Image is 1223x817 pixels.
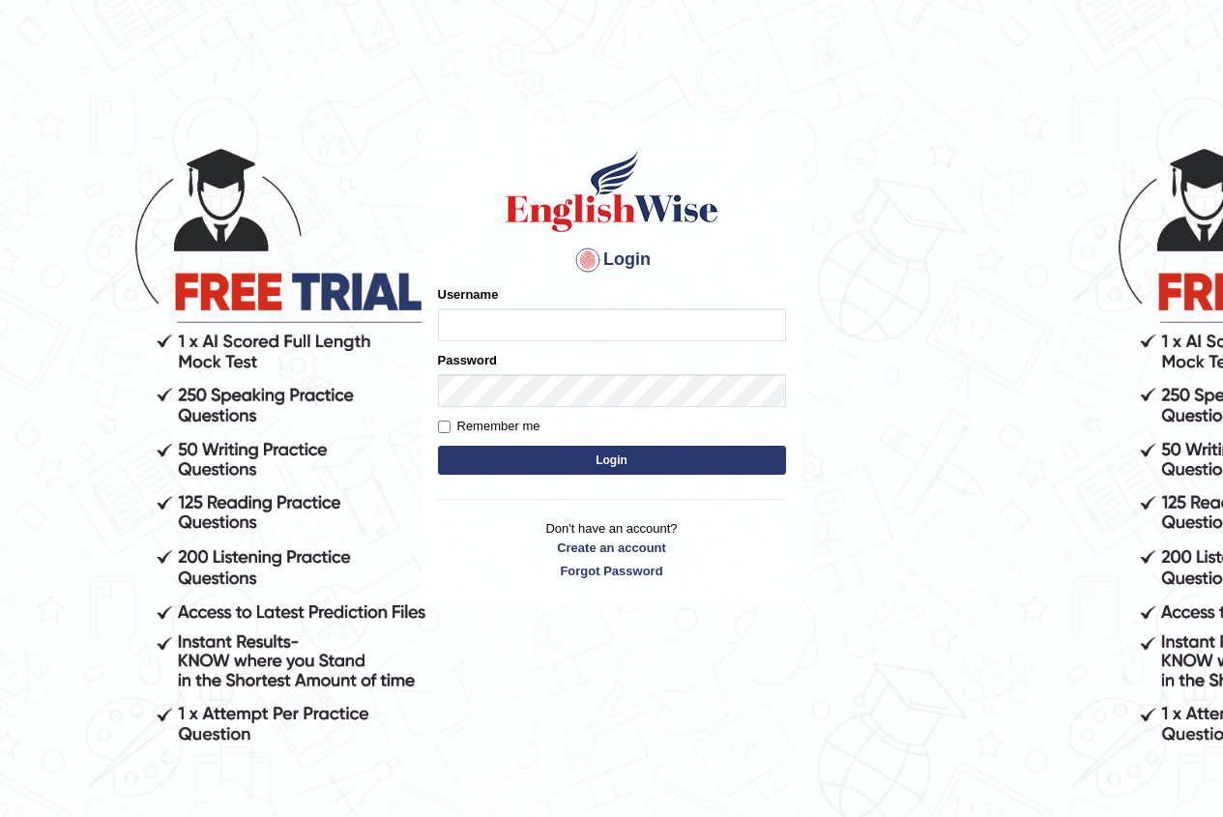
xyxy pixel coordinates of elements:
input: Remember me [438,421,451,433]
h4: Login [438,245,786,276]
a: Create an account [438,539,786,557]
p: Don't have an account? [438,519,786,579]
button: Login [438,446,786,475]
label: Remember me [438,417,540,436]
label: Username [438,285,499,304]
img: Logo of English Wise sign in for intelligent practice with AI [502,148,722,235]
label: Password [438,351,497,369]
a: Forgot Password [438,562,786,580]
